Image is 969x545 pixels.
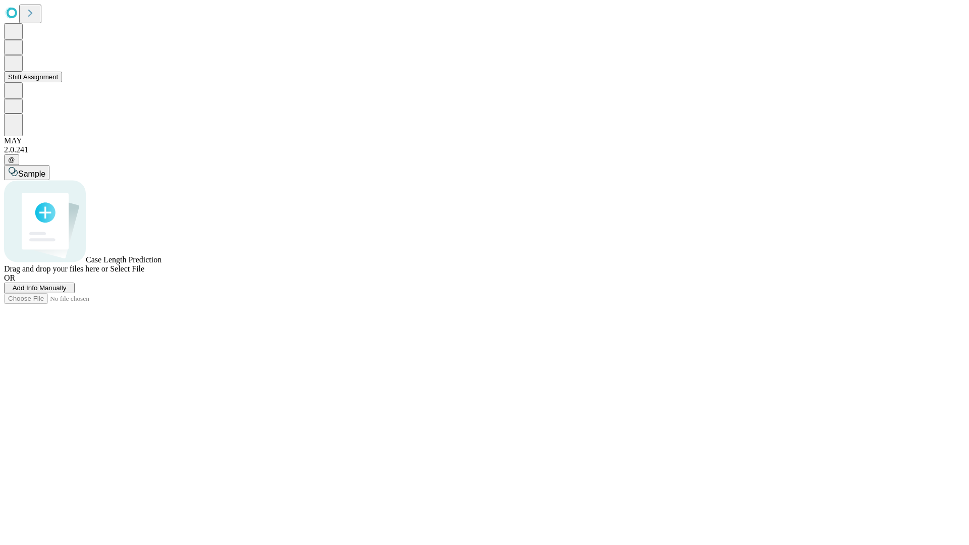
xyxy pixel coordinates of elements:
[4,165,49,180] button: Sample
[13,284,67,292] span: Add Info Manually
[4,154,19,165] button: @
[4,264,108,273] span: Drag and drop your files here or
[4,274,15,282] span: OR
[4,283,75,293] button: Add Info Manually
[8,156,15,163] span: @
[110,264,144,273] span: Select File
[4,136,965,145] div: MAY
[4,145,965,154] div: 2.0.241
[18,170,45,178] span: Sample
[4,72,62,82] button: Shift Assignment
[86,255,161,264] span: Case Length Prediction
